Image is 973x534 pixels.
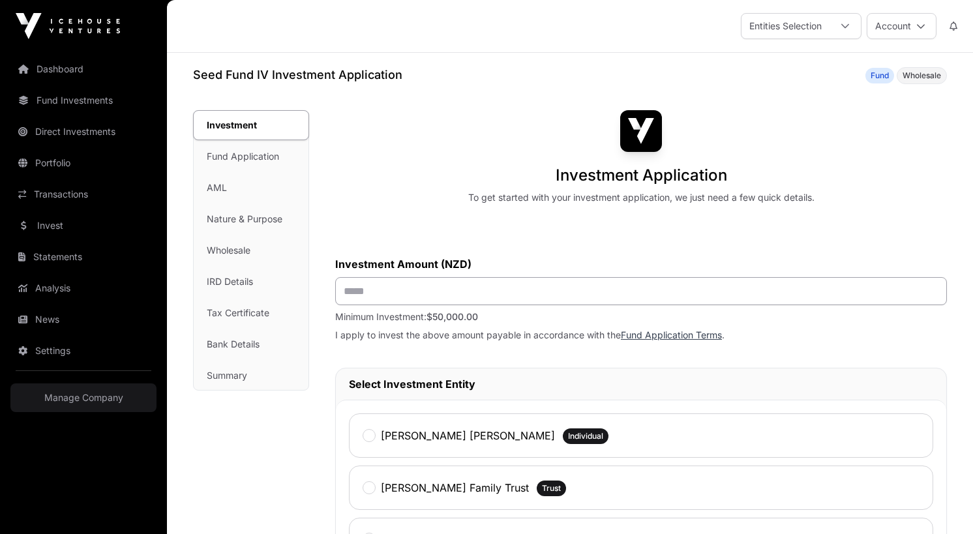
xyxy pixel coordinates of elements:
a: Manage Company [10,383,157,412]
a: Invest [10,211,157,240]
span: Wholesale [903,70,941,81]
p: I apply to invest the above amount payable in accordance with the . [335,329,947,342]
button: Account [867,13,936,39]
a: Direct Investments [10,117,157,146]
div: Entities Selection [741,14,830,38]
a: Analysis [10,274,157,303]
label: [PERSON_NAME] [PERSON_NAME] [381,428,555,443]
h1: Seed Fund IV Investment Application [193,66,402,84]
a: Portfolio [10,149,157,177]
a: Statements [10,243,157,271]
img: Seed Fund IV [620,110,662,152]
div: To get started with your investment application, we just need a few quick details. [468,191,815,204]
span: Trust [542,483,561,494]
a: Settings [10,336,157,365]
h2: Select Investment Entity [349,376,933,392]
label: Investment Amount (NZD) [335,256,947,272]
a: Fund Application Terms [621,329,722,340]
a: Dashboard [10,55,157,83]
a: Fund Investments [10,86,157,115]
span: Individual [568,431,603,441]
iframe: Chat Widget [908,471,973,534]
a: News [10,305,157,334]
p: Minimum Investment: [335,310,947,323]
a: Transactions [10,180,157,209]
img: Icehouse Ventures Logo [16,13,120,39]
h1: Investment Application [556,165,727,186]
span: Fund [871,70,889,81]
span: $50,000.00 [427,311,478,322]
label: [PERSON_NAME] Family Trust [381,480,529,496]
